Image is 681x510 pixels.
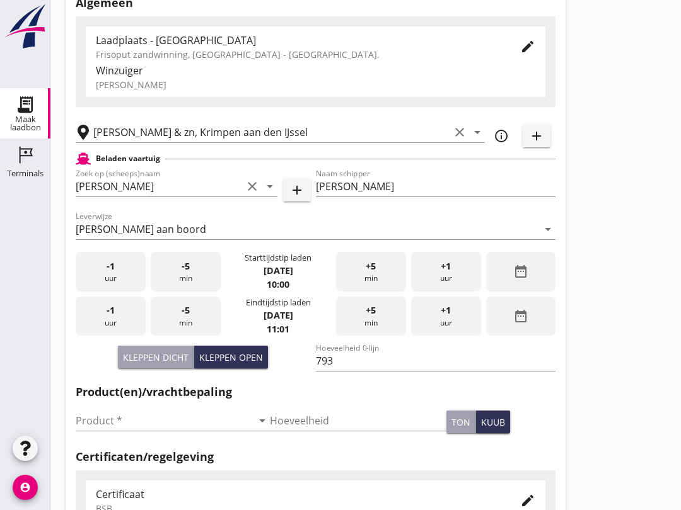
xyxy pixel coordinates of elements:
[411,297,481,336] div: uur
[199,351,263,364] div: Kleppen open
[494,128,509,144] i: info_outline
[481,416,505,429] div: kuub
[262,179,277,194] i: arrow_drop_down
[441,303,451,317] span: +1
[452,125,467,140] i: clear
[96,153,160,164] h2: Beladen vaartuig
[13,475,38,500] i: account_circle
[267,323,289,335] strong: 11:01
[96,33,500,48] div: Laadplaats - [GEOGRAPHIC_DATA]
[123,351,189,364] div: Kleppen dicht
[7,169,44,178] div: Terminals
[441,259,451,273] span: +1
[451,416,470,429] div: ton
[3,3,48,50] img: logo-small.a267ee39.svg
[267,278,289,290] strong: 10:00
[93,122,450,142] input: Losplaats
[194,346,268,368] button: Kleppen open
[336,252,406,292] div: min
[76,448,556,465] h2: Certificaten/regelgeving
[446,411,476,433] button: ton
[182,259,190,273] span: -5
[366,259,376,273] span: +5
[96,48,500,61] div: Frisoput zandwinning, [GEOGRAPHIC_DATA] - [GEOGRAPHIC_DATA].
[151,252,221,292] div: min
[96,63,535,78] div: Winzuiger
[513,264,528,279] i: date_range
[118,346,194,368] button: Kleppen dicht
[520,39,535,54] i: edit
[76,411,252,431] input: Product *
[245,252,311,264] div: Starttijdstip laden
[264,264,293,276] strong: [DATE]
[520,493,535,508] i: edit
[264,309,293,321] strong: [DATE]
[255,413,270,428] i: arrow_drop_down
[76,297,146,336] div: uur
[289,183,305,198] i: add
[151,297,221,336] div: min
[513,309,528,324] i: date_range
[529,128,544,144] i: add
[76,252,146,292] div: uur
[245,179,260,194] i: clear
[540,222,556,237] i: arrow_drop_down
[96,487,500,502] div: Certificaat
[476,411,510,433] button: kuub
[107,259,115,273] span: -1
[336,297,406,336] div: min
[270,411,446,431] input: Hoeveelheid
[246,297,311,309] div: Eindtijdstip laden
[411,252,481,292] div: uur
[107,303,115,317] span: -1
[470,125,485,140] i: arrow_drop_down
[96,78,535,91] div: [PERSON_NAME]
[316,351,556,371] input: Hoeveelheid 0-lijn
[366,303,376,317] span: +5
[316,176,556,196] input: Naam schipper
[76,383,556,400] h2: Product(en)/vrachtbepaling
[182,303,190,317] span: -5
[76,224,206,235] div: [PERSON_NAME] aan boord
[76,176,242,196] input: Zoek op (scheeps)naam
